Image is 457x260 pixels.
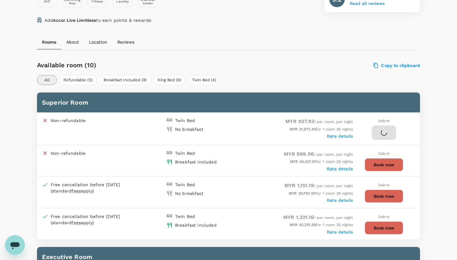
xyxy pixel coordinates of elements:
[284,152,353,157] span: / per room, per night
[378,215,390,219] span: Sabre
[284,182,314,188] span: MYR 1,151.19
[175,213,195,220] div: Twin Bed
[290,159,316,164] span: MYR 34,437.51
[166,150,173,156] img: double-bed-icon
[365,190,403,203] button: Book now
[290,127,353,131] span: for 1 room 35 nights
[378,151,390,156] span: Sabre
[327,229,353,234] label: Rate details
[327,198,353,203] label: Rate details
[175,126,203,132] div: No breakfast
[175,190,203,196] div: No breakfast
[378,183,390,187] span: Sabre
[283,214,314,220] span: MYR 1,221.16
[166,182,173,188] img: double-bed-icon
[154,75,186,85] button: King Bed (6)
[175,182,195,188] div: Twin Bed
[72,220,81,225] span: fees
[283,215,353,220] span: / per room, per night
[42,39,56,45] p: Rooms
[42,97,415,107] h6: Superior Room
[175,150,195,156] div: Twin Bed
[350,1,385,6] button: Read all reviews
[290,159,353,164] span: for 1 room 35 nights
[166,117,173,124] img: double-bed-icon
[66,39,79,45] p: About
[374,63,420,68] label: Copy to clipboard
[99,75,151,85] button: Breakfast Included (8)
[44,17,151,23] p: Add to earn points & rewards
[175,159,217,165] div: Breakfast included
[290,223,353,227] span: for 1 room 35 nights
[51,182,135,194] div: Free cancellation before [DATE] (standard apply)
[72,188,81,193] span: fees
[327,134,353,139] label: Rate details
[327,166,353,171] label: Rate details
[53,18,96,23] span: Accor Live Limitless
[285,120,353,124] span: / per room, per night
[365,221,403,234] button: Book now
[51,150,85,156] p: Non-refundable
[59,75,97,85] button: Refundable (5)
[117,39,134,45] p: Reviews
[285,118,314,124] span: MYR 927.93
[51,213,135,226] div: Free cancellation before [DATE] (standard apply)
[290,223,316,227] span: MYR 42,215.59
[188,75,220,85] button: Twin Bed (4)
[378,119,390,123] span: Sabre
[365,158,403,171] button: Book now
[166,213,173,220] img: double-bed-icon
[51,117,85,124] p: Non-refundable
[289,191,316,196] span: MYR 39,750.50
[289,191,353,196] span: for 1 room 35 nights
[284,151,314,157] span: MYR 999.06
[89,39,107,45] p: Location
[290,127,316,131] span: MYR 31,972.43
[37,60,259,70] h6: Available room (10)
[175,222,217,228] div: Breakfast included
[5,235,25,255] iframe: Button to launch messaging window
[37,75,57,85] button: All
[284,184,353,188] span: / per room, per night
[175,117,195,124] div: Twin Bed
